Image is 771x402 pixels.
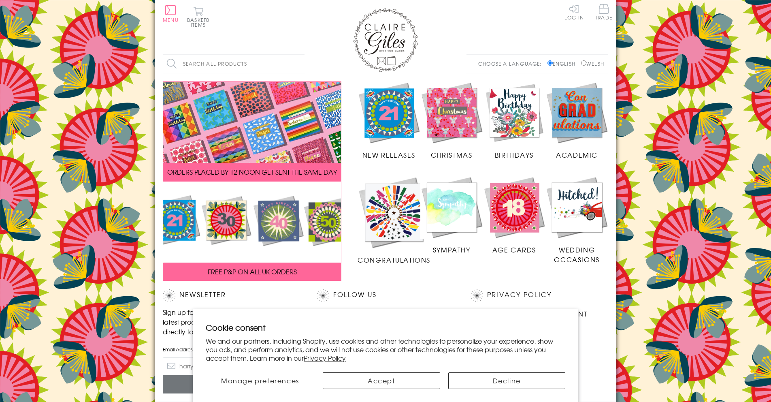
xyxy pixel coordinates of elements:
h2: Cookie consent [206,322,565,333]
span: 0 items [191,16,209,28]
input: Search all products [163,55,305,73]
a: Log In [564,4,584,20]
input: Welsh [581,60,586,66]
a: New Releases [358,81,420,160]
a: Age Cards [483,176,546,254]
span: Christmas [431,150,472,160]
a: Birthdays [483,81,546,160]
span: Sympathy [433,245,471,254]
p: Choose a language: [478,60,546,67]
label: Email Address [163,346,300,353]
p: We and our partners, including Shopify, use cookies and other technologies to personalize your ex... [206,337,565,362]
label: Welsh [581,60,604,67]
a: Sympathy [420,176,483,254]
a: Academic [545,81,608,160]
button: Manage preferences [206,372,315,389]
span: ORDERS PLACED BY 12 NOON GET SENT THE SAME DAY [167,167,337,177]
span: Trade [595,4,612,20]
a: Privacy Policy [487,289,552,300]
span: Age Cards [492,245,536,254]
a: Christmas [420,81,483,160]
span: Congratulations [358,255,430,265]
span: New Releases [362,150,415,160]
span: FREE P&P ON ALL UK ORDERS [208,267,297,276]
input: harry@hogwarts.edu [163,357,300,375]
button: Accept [323,372,440,389]
button: Decline [448,372,566,389]
button: Menu [163,5,179,22]
p: Join us on our social networking profiles for up to the minute news and product releases the mome... [317,307,454,336]
input: Search [296,55,305,73]
a: Privacy Policy [304,353,346,363]
span: Manage preferences [221,376,299,385]
img: Claire Giles Greetings Cards [353,8,418,72]
p: Sign up for our newsletter to receive the latest product launches, news and offers directly to yo... [163,307,300,336]
span: Wedding Occasions [554,245,599,264]
h2: Newsletter [163,289,300,301]
span: Academic [556,150,598,160]
input: Subscribe [163,375,300,393]
input: English [547,60,553,66]
a: Trade [595,4,612,21]
span: Birthdays [495,150,534,160]
span: Menu [163,16,179,24]
h2: Follow Us [317,289,454,301]
button: Basket0 items [187,6,209,27]
a: Congratulations [358,176,430,265]
a: Wedding Occasions [545,176,608,264]
label: English [547,60,579,67]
